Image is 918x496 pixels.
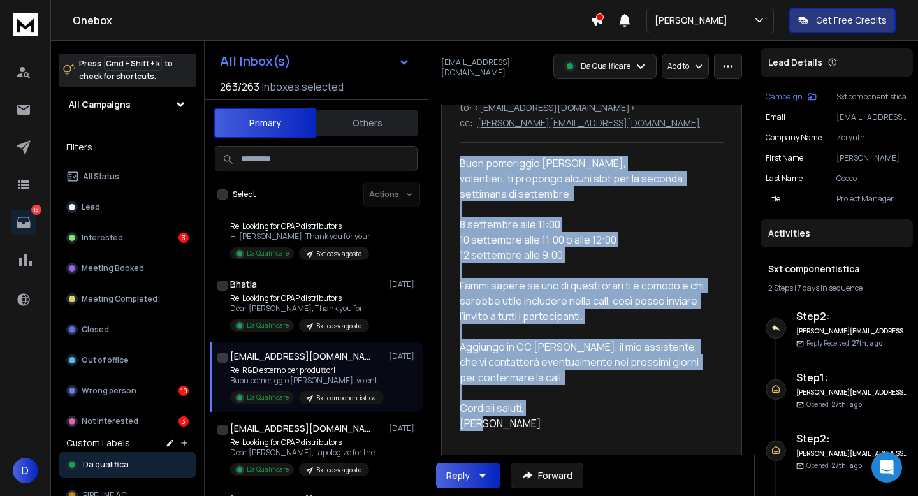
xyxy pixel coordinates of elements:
p: Wrong person [82,386,136,396]
button: Interested3 [59,225,196,251]
div: 3 [178,416,189,427]
p: to: <[EMAIL_ADDRESS][DOMAIN_NAME]> [460,101,724,114]
button: All Inbox(s) [210,48,420,74]
span: 27th, ago [831,400,862,409]
button: D [13,458,38,483]
p: Re: Looking for CPAP distributors [230,221,370,231]
p: [EMAIL_ADDRESS][DOMAIN_NAME] [441,57,546,78]
p: Not Interested [82,416,138,427]
h6: Step 2 : [796,431,908,446]
p: Re: R&D esterno per produttori [230,365,383,376]
div: Fammi sapere se uno di questi orari ti è comodo e chi sarebbe utile includere nella call, così po... [460,278,713,339]
h1: [EMAIL_ADDRESS][DOMAIN_NAME] [230,422,370,435]
p: [DATE] [389,351,418,361]
h1: [EMAIL_ADDRESS][DOMAIN_NAME] [230,350,370,363]
button: Forward [511,463,583,488]
h1: Sxt componentistica [768,263,905,275]
div: 3 [178,233,189,243]
div: Buon pomeriggio [PERSON_NAME], [460,156,713,171]
button: Meeting Booked [59,256,196,281]
button: Lead [59,194,196,220]
p: title [766,194,780,204]
h3: Inboxes selected [262,79,344,94]
p: Re: Looking for CPAP distributors [230,293,369,303]
p: [EMAIL_ADDRESS][DOMAIN_NAME] [836,112,908,122]
p: [PERSON_NAME] [655,14,732,27]
div: 10 [178,386,189,396]
p: [DATE] [389,423,418,434]
h6: Step 1 : [796,370,908,385]
button: Meeting Completed [59,286,196,312]
p: Company Name [766,133,822,143]
button: Not Interested3 [59,409,196,434]
button: All Campaigns [59,92,196,117]
p: cc: [460,117,472,129]
p: Last Name [766,173,803,184]
div: volentieri, ti propongo alcuni slot per la seconda settimana di settembre: [460,171,713,217]
p: Dear [PERSON_NAME], I apologize for the [230,448,375,458]
p: Meeting Booked [82,263,144,274]
h6: Step 2 : [796,309,908,324]
button: Closed [59,317,196,342]
p: First Name [766,153,803,163]
p: Closed [82,325,109,335]
p: Da Qualificare [247,465,289,474]
button: Out of office [59,347,196,373]
p: Zerynth [836,133,908,143]
div: Open Intercom Messenger [871,452,902,483]
button: Reply [436,463,500,488]
p: Sxt easy agosto [317,321,361,331]
a: 16 [11,210,36,235]
p: Get Free Credits [816,14,887,27]
button: Others [316,109,418,137]
p: Da Qualificare [247,249,289,258]
p: Project Manager [836,194,908,204]
p: Da Qualificare [247,393,289,402]
p: Campaign [766,92,803,102]
p: Opened [806,461,862,470]
p: Add to [667,61,689,71]
p: Hi [PERSON_NAME], Thank you for your [230,231,370,242]
div: Activities [761,219,913,247]
div: 10 settembre alle 11:00 o alle 12:00 [460,232,713,247]
p: Press to check for shortcuts. [79,57,173,83]
h1: Bhatia [230,278,257,291]
span: 27th, ago [831,461,862,470]
p: Sxt easy agosto [317,465,361,475]
label: Select [233,189,256,200]
div: | [768,283,905,293]
p: Email [766,112,785,122]
img: logo [13,13,38,36]
p: Meeting Completed [82,294,157,304]
p: 16 [31,205,41,215]
button: Da qualificare [59,452,196,478]
p: Sxt componentistica [836,92,908,102]
p: Dear [PERSON_NAME], Thank you for [230,303,369,314]
p: Lead [82,202,100,212]
h6: [PERSON_NAME][EMAIL_ADDRESS][DOMAIN_NAME] [796,388,908,397]
span: 27th, ago [852,339,882,347]
p: All Status [83,171,119,182]
h1: Onebox [73,13,590,28]
p: Re: Looking for CPAP distributors [230,437,375,448]
span: 7 days in sequence [798,282,863,293]
div: Reply [446,469,470,482]
p: Sxt easy agosto [317,249,361,259]
p: Lead Details [768,56,822,69]
button: Campaign [766,92,817,102]
p: [PERSON_NAME] [836,153,908,163]
p: Da Qualificare [581,61,630,71]
p: Da Qualificare [247,321,289,330]
h6: [PERSON_NAME][EMAIL_ADDRESS][DOMAIN_NAME] [796,449,908,458]
div: 12 settembre alle 9:00 [460,247,713,278]
p: [PERSON_NAME][EMAIL_ADDRESS][DOMAIN_NAME] [477,117,700,129]
h3: Custom Labels [66,437,130,449]
button: Wrong person10 [59,378,196,404]
h3: Filters [59,138,196,156]
span: 263 / 263 [220,79,259,94]
button: Primary [214,108,316,138]
h1: All Campaigns [69,98,131,111]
